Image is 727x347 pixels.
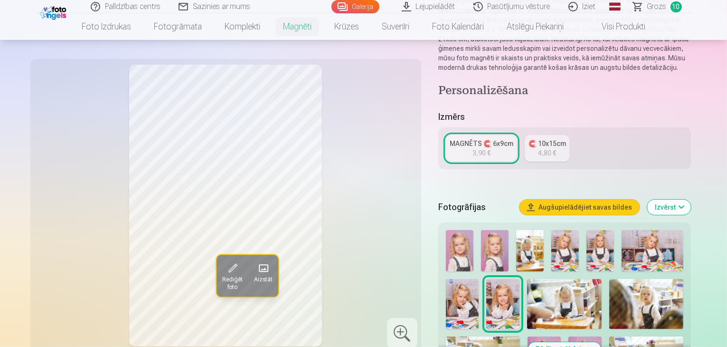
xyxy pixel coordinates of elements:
a: Atslēgu piekariņi [495,13,575,40]
a: Foto izdrukas [70,13,142,40]
button: Aizstāt [248,255,278,297]
h4: Personalizēšana [438,84,691,99]
a: Foto kalendāri [421,13,495,40]
a: Komplekti [213,13,272,40]
button: Rediģēt foto [216,255,248,297]
div: 3,90 € [472,148,491,158]
a: Magnēti [272,13,323,40]
div: MAGNĒTS 🧲 6x9cm [450,139,513,148]
a: Krūzes [323,13,370,40]
a: Suvenīri [370,13,421,40]
a: MAGNĒTS 🧲 6x9cm3,90 € [446,135,517,162]
span: Grozs [647,1,667,12]
span: Rediģēt foto [222,276,242,291]
button: Izvērst [647,200,691,215]
button: Augšupielādējiet savas bildes [519,200,640,215]
span: 10 [670,1,682,12]
a: Visi produkti [575,13,657,40]
a: 🧲 10x15cm4,80 € [525,135,570,162]
div: 4,80 € [538,148,556,158]
a: Fotogrāmata [142,13,213,40]
div: 🧲 10x15cm [529,139,566,148]
img: /fa1 [40,4,69,20]
h5: Fotogrāfijas [438,201,512,214]
span: Aizstāt [254,276,272,284]
h5: Izmērs [438,110,691,124]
